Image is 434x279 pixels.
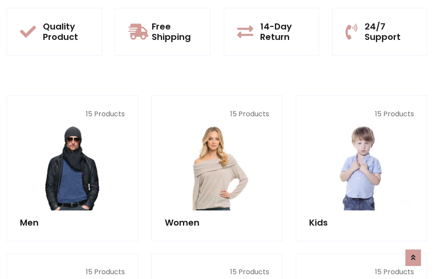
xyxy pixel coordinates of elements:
p: 15 Products [309,267,414,277]
p: 15 Products [165,109,270,119]
h5: 14-Day Return [260,21,306,42]
p: 15 Products [20,109,125,119]
h5: Kids [309,217,414,228]
p: 15 Products [165,267,270,277]
p: 15 Products [20,267,125,277]
h5: Free Shipping [152,21,197,42]
h5: Quality Product [43,21,88,42]
p: 15 Products [309,109,414,119]
h5: 24/7 Support [365,21,414,42]
h5: Women [165,217,270,228]
h5: Men [20,217,125,228]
